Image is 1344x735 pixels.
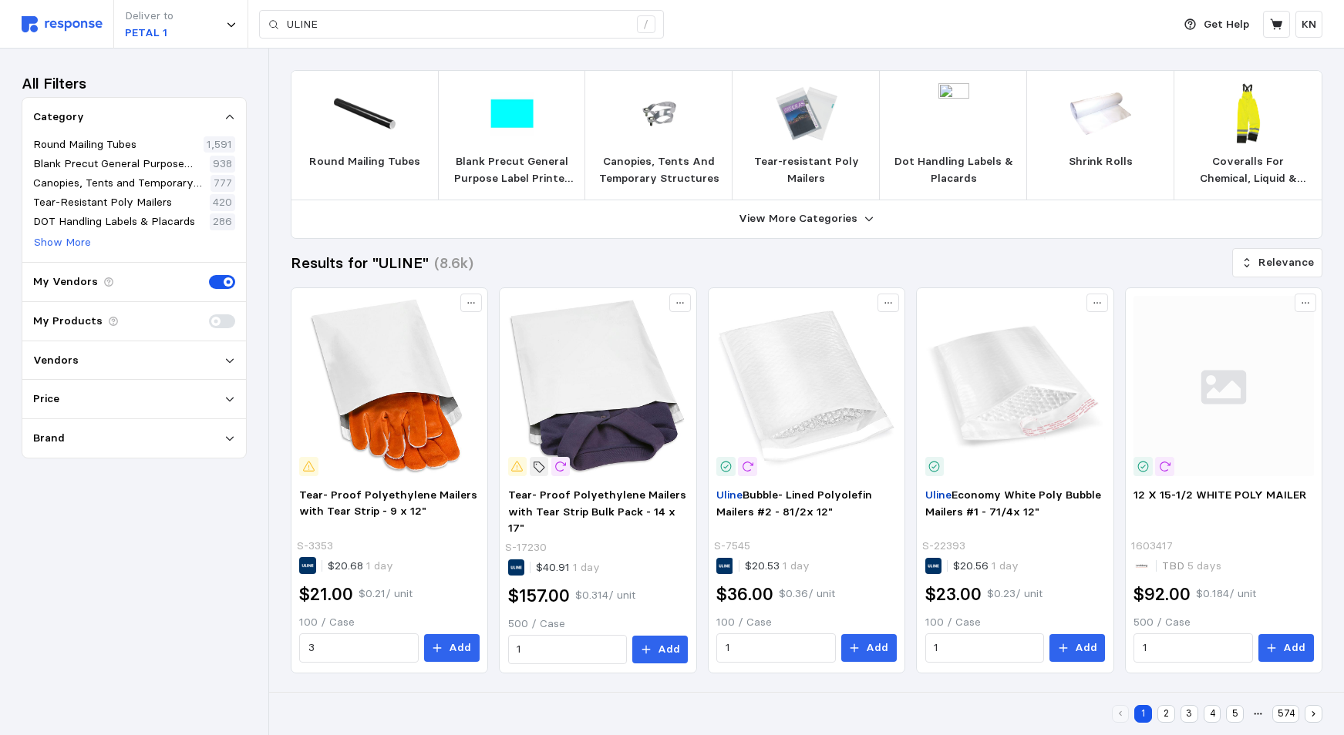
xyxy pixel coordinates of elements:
button: Add [841,634,897,662]
button: Add [1049,634,1105,662]
button: Show More [33,233,92,252]
button: 1 [1134,705,1152,723]
p: $40.91 [536,559,600,576]
span: 1 day [780,559,810,572]
p: View More Categories [739,210,857,227]
p: My Vendors [33,274,98,290]
img: 9UFV1_AL01 [923,83,984,144]
p: My Products [33,313,103,330]
img: S-22393 [925,296,1105,475]
p: S-22393 [922,538,965,555]
input: Qty [517,636,618,663]
h2: $157.00 [508,584,570,608]
img: DRS_DS-227100W.webp [1070,83,1131,144]
input: Qty [934,634,1035,662]
img: S-7545 [716,296,896,475]
img: CLE_102548.webp [628,83,689,144]
p: 100 / Case [925,614,1105,631]
p: $0.36 / unit [779,586,835,602]
p: Blank Precut General Purpose Label Printer Labels [451,153,574,186]
h2: $36.00 [716,582,773,606]
p: $0.21 / unit [359,586,413,602]
p: S-3353 [297,538,333,555]
div: / [637,15,655,34]
input: Search for a product name or SKU [287,11,628,39]
p: 100 / Case [716,614,896,631]
img: svg%3e [1133,296,1313,475]
p: Add [658,641,680,658]
p: Vendors [33,352,79,369]
button: 574 [1272,705,1299,723]
p: 420 [213,194,232,211]
input: Qty [1143,634,1244,662]
h2: $21.00 [299,582,353,606]
span: 1 day [570,560,600,574]
input: Qty [308,634,409,662]
button: View More Categories [291,200,1322,238]
p: DOT Handling Labels & Placards [33,213,195,230]
p: $20.68 [328,558,393,575]
p: Blank Precut General Purpose Label Printer Labels [33,156,207,173]
p: Add [449,639,471,656]
button: 4 [1204,705,1221,723]
p: $0.23 / unit [987,586,1043,602]
p: PETAL 1 [125,25,173,42]
p: Add [1075,639,1097,656]
p: Round Mailing Tubes [309,153,420,170]
h2: $92.00 [1133,582,1191,606]
p: $20.56 [953,558,1019,575]
h3: (8.6k) [434,253,473,274]
p: Tear-Resistant Poly Mailers [33,194,172,211]
span: 12 X 15-1/2 WHITE POLY MAILER [1133,488,1307,502]
p: $20.53 [745,558,810,575]
p: $0.184 / unit [1196,586,1256,602]
h3: All Filters [22,73,86,94]
input: Qty [726,634,827,662]
p: 500 / Case [1133,614,1313,631]
img: DTP_DL6311-LB.jpg [481,83,542,144]
p: Show More [34,234,91,251]
p: S-7545 [714,538,750,555]
p: 286 [213,213,232,230]
p: $0.314 / unit [575,587,635,604]
img: S-3353 [299,296,479,475]
p: KN [1302,16,1316,33]
button: 2 [1157,705,1175,723]
h3: Results for "ULINE" [291,253,429,274]
img: L_EGO25013.jpg [1218,83,1278,144]
p: Canopies, Tents And Temporary Structures [598,153,720,186]
p: Tear-resistant Poly Mailers [745,153,867,186]
p: 100 / Case [299,614,479,631]
span: Economy White Poly Bubble Mailers #1 - 71/4x 12" [925,488,1101,519]
p: Shrink Rolls [1069,153,1133,170]
img: svg%3e [22,16,103,32]
button: Add [1258,634,1314,662]
p: 777 [214,175,232,192]
p: Price [33,391,59,408]
button: Add [424,634,480,662]
img: S-17230 [508,296,688,475]
button: 5 [1226,705,1244,723]
img: BOX_P2020BL.jpg [334,83,395,144]
button: KN [1295,11,1322,38]
span: Bubble- Lined Polyolefin Mailers #2 - 81/2x 12" [716,488,872,519]
p: TBD [1162,558,1221,575]
span: 1 day [363,559,393,572]
button: Get Help [1175,10,1258,39]
p: Get Help [1204,16,1249,33]
p: Canopies, Tents and Temporary Structures [33,175,207,192]
p: Coveralls For Chemical, Liquid & Particulate Protection [1187,153,1309,186]
span: Tear- Proof Polyethylene Mailers with Tear Strip - 9 x 12" [299,488,477,519]
mark: Uline [925,488,952,502]
p: S-17230 [505,539,547,556]
button: Relevance [1232,248,1322,277]
p: Add [1283,639,1305,656]
h2: $23.00 [925,582,982,606]
p: Brand [33,430,65,447]
p: Dot Handling Labels & Placards [892,153,1015,186]
p: Relevance [1258,254,1314,271]
p: 1,591 [207,136,232,153]
p: Deliver to [125,8,173,25]
button: 3 [1181,705,1198,723]
p: 938 [213,156,232,173]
